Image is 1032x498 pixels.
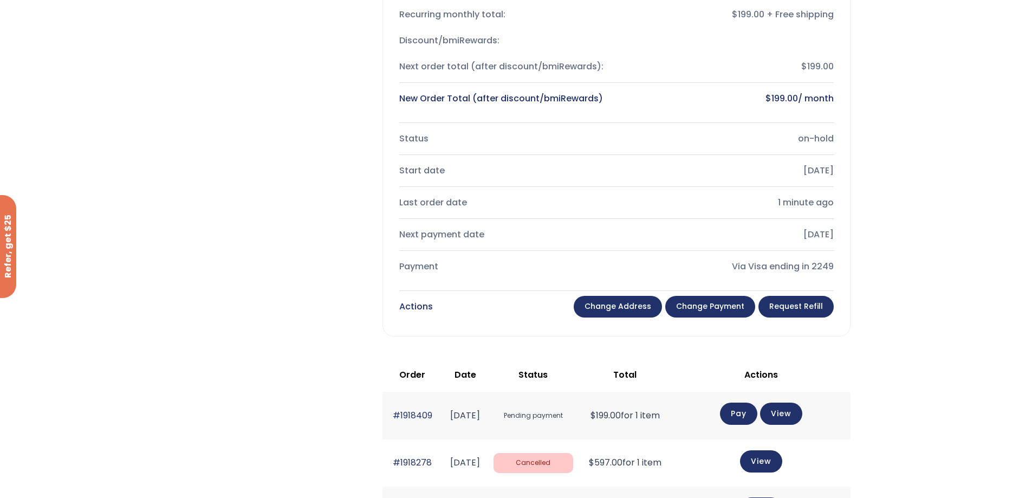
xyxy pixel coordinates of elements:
span: $ [765,92,771,105]
span: Total [613,368,637,381]
div: / month [625,91,834,106]
div: Last order date [399,195,608,210]
div: on-hold [625,131,834,146]
div: [DATE] [625,227,834,242]
div: Payment [399,259,608,274]
a: Change address [574,296,662,318]
a: Pay [720,403,757,425]
span: Status [518,368,548,381]
span: 199.00 [590,409,621,422]
a: #1918278 [393,456,432,469]
span: $ [589,456,594,469]
div: 1 minute ago [625,195,834,210]
div: $199.00 [625,59,834,74]
span: 597.00 [589,456,622,469]
span: Pending payment [494,406,573,426]
time: [DATE] [450,409,480,422]
a: #1918409 [393,409,432,422]
div: Next payment date [399,227,608,242]
a: View [760,403,802,425]
a: Change payment [665,296,755,318]
div: Recurring monthly total: [399,7,608,22]
a: Request Refill [758,296,834,318]
div: [DATE] [625,163,834,178]
span: Date [455,368,476,381]
div: New Order Total (after discount/bmiRewards) [399,91,608,106]
span: $ [590,409,596,422]
div: Discount/bmiRewards: [399,33,608,48]
span: Order [399,368,425,381]
bdi: 199.00 [765,92,798,105]
a: View [740,450,782,473]
time: [DATE] [450,456,480,469]
div: Start date [399,163,608,178]
div: Via Visa ending in 2249 [625,259,834,274]
td: for 1 item [579,392,672,439]
td: for 1 item [579,439,672,487]
div: Next order total (after discount/bmiRewards): [399,59,608,74]
div: $199.00 + Free shipping [625,7,834,22]
span: Cancelled [494,453,573,473]
span: Actions [744,368,778,381]
div: Status [399,131,608,146]
div: Actions [399,299,433,314]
